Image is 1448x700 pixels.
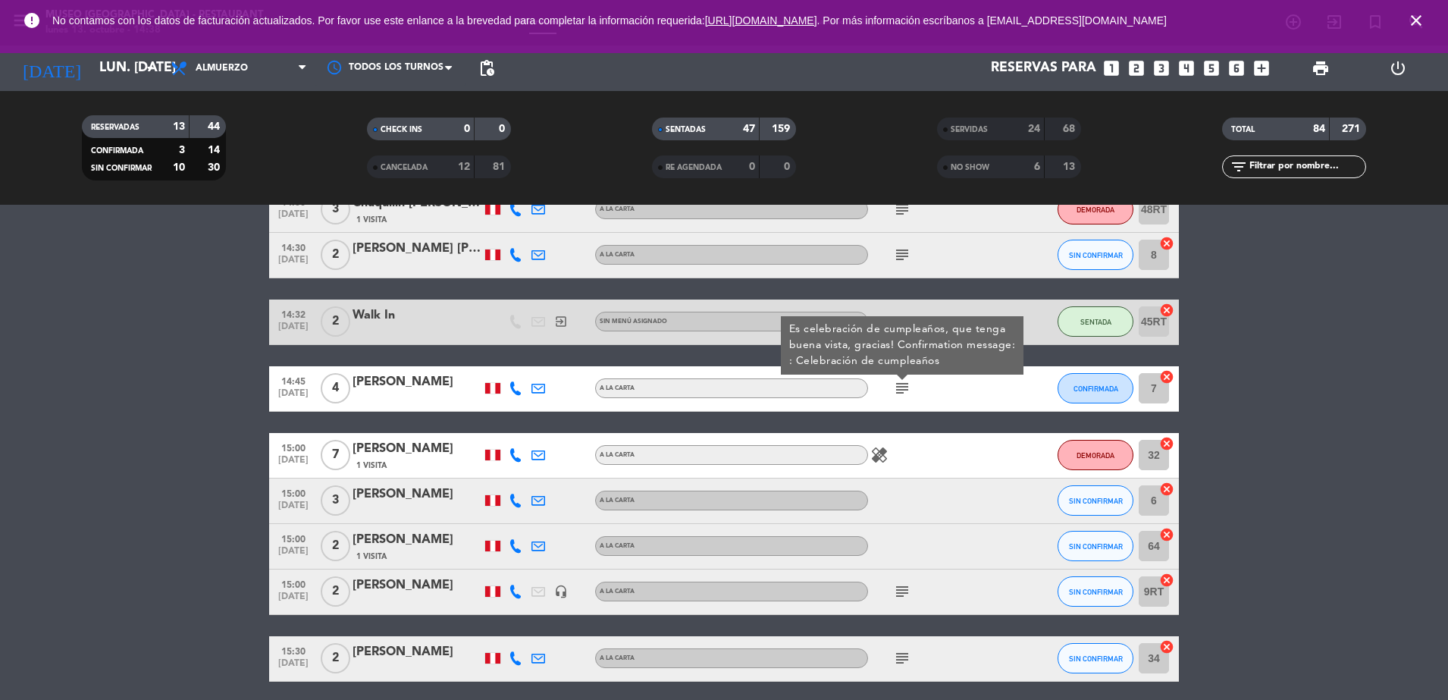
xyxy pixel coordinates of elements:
[1159,436,1174,451] i: cancel
[1389,59,1407,77] i: power_settings_new
[1058,194,1133,224] button: DEMORADA
[173,121,185,132] strong: 13
[464,124,470,134] strong: 0
[321,373,350,403] span: 4
[353,485,481,504] div: [PERSON_NAME]
[1177,58,1196,78] i: looks_4
[208,162,223,173] strong: 30
[353,239,481,259] div: [PERSON_NAME] [PERSON_NAME]
[1077,206,1114,214] span: DEMORADA
[274,322,312,339] span: [DATE]
[1152,58,1171,78] i: looks_3
[274,305,312,322] span: 14:32
[1227,58,1246,78] i: looks_6
[1080,318,1111,326] span: SENTADA
[772,124,793,134] strong: 159
[666,164,722,171] span: RE AGENDADA
[478,59,496,77] span: pending_actions
[1069,497,1123,505] span: SIN CONFIRMAR
[1342,124,1363,134] strong: 271
[1077,451,1114,460] span: DEMORADA
[321,485,350,516] span: 3
[817,14,1167,27] a: . Por más información escríbanos a [EMAIL_ADDRESS][DOMAIN_NAME]
[1248,159,1365,175] input: Filtrar por nombre...
[600,543,635,549] span: A la Carta
[1058,643,1133,673] button: SIN CONFIRMAR
[179,145,185,155] strong: 3
[1058,373,1133,403] button: CONFIRMADA
[274,484,312,501] span: 15:00
[274,209,312,227] span: [DATE]
[274,592,312,609] span: [DATE]
[23,11,41,30] i: error
[554,315,568,328] i: exit_to_app
[1202,58,1221,78] i: looks_5
[951,164,989,171] span: NO SHOW
[356,460,387,472] span: 1 Visita
[1102,58,1121,78] i: looks_one
[1159,303,1174,318] i: cancel
[600,498,635,504] span: A la Carta
[784,162,793,172] strong: 0
[274,438,312,456] span: 15:00
[141,59,159,77] i: arrow_drop_down
[321,240,350,270] span: 2
[274,372,312,389] span: 14:45
[353,306,481,325] div: Walk In
[600,385,635,391] span: A la Carta
[1159,236,1174,251] i: cancel
[91,165,152,172] span: SIN CONFIRMAR
[1069,654,1123,663] span: SIN CONFIRMAR
[353,576,481,595] div: [PERSON_NAME]
[353,372,481,392] div: [PERSON_NAME]
[893,582,911,601] i: subject
[600,452,635,458] span: A la Carta
[705,14,817,27] a: [URL][DOMAIN_NAME]
[600,206,635,212] span: A la Carta
[353,642,481,662] div: [PERSON_NAME]
[1069,542,1123,551] span: SIN CONFIRMAR
[321,576,350,607] span: 2
[1028,124,1040,134] strong: 24
[893,200,911,218] i: subject
[1407,11,1425,30] i: close
[1034,162,1040,172] strong: 6
[274,529,312,547] span: 15:00
[91,147,143,155] span: CONFIRMADA
[208,121,223,132] strong: 44
[1127,58,1146,78] i: looks_two
[52,14,1167,27] span: No contamos con los datos de facturación actualizados. Por favor use este enlance a la brevedad p...
[1230,158,1248,176] i: filter_list
[743,124,755,134] strong: 47
[353,530,481,550] div: [PERSON_NAME]
[91,124,139,131] span: RESERVADAS
[1058,485,1133,516] button: SIN CONFIRMAR
[600,252,635,258] span: A la Carta
[991,61,1096,76] span: Reservas para
[600,319,667,325] span: Sin menú asignado
[789,322,1016,369] div: Es celebración de cumpleaños, que tenga buena vista, gracias! Confirmation message: : Celebración...
[274,575,312,592] span: 15:00
[1359,46,1437,91] div: LOG OUT
[196,63,248,74] span: Almuerzo
[1312,59,1330,77] span: print
[1058,440,1133,470] button: DEMORADA
[1159,369,1174,385] i: cancel
[554,585,568,598] i: headset_mic
[1159,527,1174,542] i: cancel
[381,164,428,171] span: CANCELADA
[600,589,635,595] span: A la Carta
[1063,162,1078,172] strong: 13
[893,379,911,397] i: subject
[321,306,350,337] span: 2
[1069,251,1123,259] span: SIN CONFIRMAR
[1252,58,1271,78] i: add_box
[1058,240,1133,270] button: SIN CONFIRMAR
[1058,531,1133,561] button: SIN CONFIRMAR
[274,642,312,659] span: 15:30
[893,312,911,331] i: subject
[1063,124,1078,134] strong: 68
[356,551,387,563] span: 1 Visita
[11,52,92,85] i: [DATE]
[1159,639,1174,654] i: cancel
